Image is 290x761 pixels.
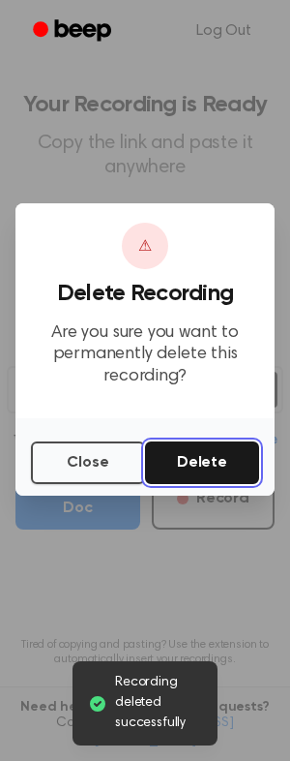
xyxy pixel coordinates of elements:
[31,322,259,388] p: Are you sure you want to permanently delete this recording?
[145,441,259,484] button: Delete
[31,281,259,307] h3: Delete Recording
[122,223,168,269] div: ⚠
[115,673,202,734] span: Recording deleted successfully
[177,8,271,54] a: Log Out
[19,13,129,50] a: Beep
[31,441,145,484] button: Close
